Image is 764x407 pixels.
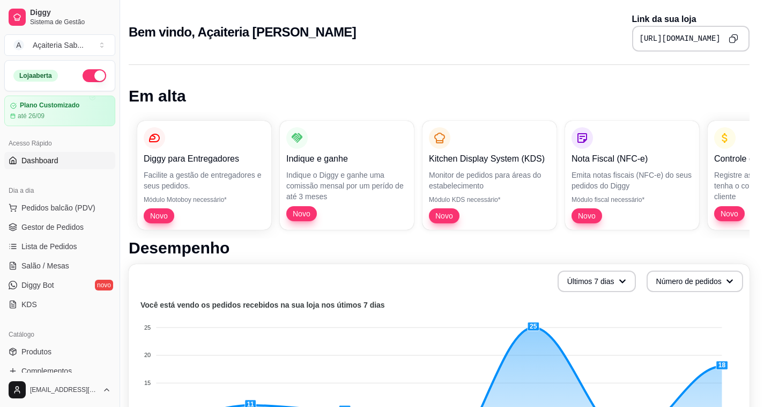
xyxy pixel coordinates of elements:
span: Novo [431,210,457,221]
a: Gestor de Pedidos [4,219,115,236]
a: Dashboard [4,152,115,169]
span: Complementos [21,366,72,376]
span: Pedidos balcão (PDV) [21,202,95,213]
div: Dia a dia [4,182,115,199]
button: Indique e ganheIndique o Diggy e ganhe uma comissão mensal por um perído de até 3 mesesNovo [280,121,414,230]
p: Módulo fiscal necessário* [572,195,693,204]
h2: Bem vindo, Açaiteria [PERSON_NAME] [129,24,356,41]
a: Diggy Botnovo [4,277,115,294]
span: Dashboard [21,155,58,166]
p: Monitor de pedidos para áreas do estabelecimento [429,170,550,191]
span: Novo [288,208,315,219]
p: Kitchen Display System (KDS) [429,152,550,165]
p: Facilite a gestão de entregadores e seus pedidos. [144,170,265,191]
button: Select a team [4,34,115,56]
span: KDS [21,299,37,310]
p: Nota Fiscal (NFC-e) [572,152,693,165]
p: Módulo KDS necessário* [429,195,550,204]
h1: Em alta [129,86,750,106]
div: Catálogo [4,326,115,343]
span: A [13,40,24,50]
p: Indique e ganhe [286,152,407,165]
span: Gestor de Pedidos [21,222,84,232]
p: Diggy para Entregadores [144,152,265,165]
a: KDS [4,296,115,313]
button: Últimos 7 dias [558,271,636,292]
article: até 26/09 [18,112,44,120]
span: Produtos [21,346,51,357]
div: Loja aberta [13,70,58,82]
p: Indique o Diggy e ganhe uma comissão mensal por um perído de até 3 meses [286,170,407,202]
tspan: 15 [144,380,151,386]
text: Você está vendo os pedidos recebidos na sua loja nos útimos 7 dias [140,301,385,309]
span: Novo [716,208,743,219]
span: Novo [574,210,600,221]
button: Kitchen Display System (KDS)Monitor de pedidos para áreas do estabelecimentoMódulo KDS necessário... [422,121,557,230]
button: Pedidos balcão (PDV) [4,199,115,216]
span: Novo [146,210,172,221]
pre: [URL][DOMAIN_NAME] [640,33,721,44]
button: Diggy para EntregadoresFacilite a gestão de entregadores e seus pedidos.Módulo Motoboy necessário... [137,121,271,230]
div: Açaiteria Sab ... [33,40,84,50]
span: Lista de Pedidos [21,241,77,252]
button: Copy to clipboard [725,30,742,47]
button: Número de pedidos [647,271,743,292]
a: Produtos [4,343,115,360]
a: Plano Customizadoaté 26/09 [4,96,115,126]
span: Sistema de Gestão [30,18,111,26]
button: Nota Fiscal (NFC-e)Emita notas fiscais (NFC-e) do seus pedidos do DiggyMódulo fiscal necessário*Novo [565,121,699,230]
tspan: 25 [144,324,151,331]
a: Salão / Mesas [4,257,115,274]
p: Módulo Motoboy necessário* [144,195,265,204]
span: [EMAIL_ADDRESS][DOMAIN_NAME] [30,386,98,394]
p: Link da sua loja [632,13,750,26]
span: Salão / Mesas [21,260,69,271]
article: Plano Customizado [20,101,79,110]
tspan: 20 [144,352,151,358]
a: Lista de Pedidos [4,238,115,255]
span: Diggy [30,8,111,18]
a: Complementos [4,362,115,380]
a: DiggySistema de Gestão [4,4,115,30]
button: [EMAIL_ADDRESS][DOMAIN_NAME] [4,377,115,403]
button: Alterar Status [83,69,106,82]
span: Diggy Bot [21,280,54,290]
h1: Desempenho [129,238,750,258]
div: Acesso Rápido [4,135,115,152]
p: Emita notas fiscais (NFC-e) do seus pedidos do Diggy [572,170,693,191]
